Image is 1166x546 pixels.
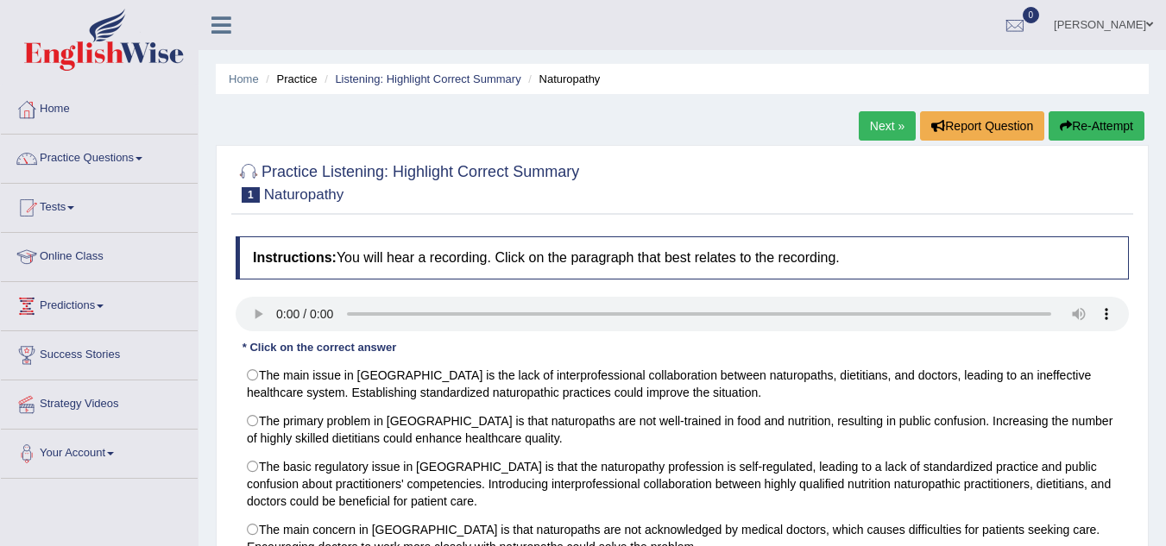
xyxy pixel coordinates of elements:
[1,331,198,374] a: Success Stories
[262,71,317,87] li: Practice
[1049,111,1144,141] button: Re-Attempt
[229,72,259,85] a: Home
[1,184,198,227] a: Tests
[264,186,344,203] small: Naturopathy
[1,233,198,276] a: Online Class
[1,135,198,178] a: Practice Questions
[920,111,1044,141] button: Report Question
[242,187,260,203] span: 1
[524,71,600,87] li: Naturopathy
[1023,7,1040,23] span: 0
[1,430,198,473] a: Your Account
[1,282,198,325] a: Predictions
[236,361,1129,407] label: The main issue in [GEOGRAPHIC_DATA] is the lack of interprofessional collaboration between naturo...
[236,452,1129,516] label: The basic regulatory issue in [GEOGRAPHIC_DATA] is that the naturopathy profession is self-regula...
[253,250,337,265] b: Instructions:
[859,111,916,141] a: Next »
[1,85,198,129] a: Home
[335,72,520,85] a: Listening: Highlight Correct Summary
[236,406,1129,453] label: The primary problem in [GEOGRAPHIC_DATA] is that naturopaths are not well-trained in food and nut...
[236,236,1129,279] h4: You will hear a recording. Click on the paragraph that best relates to the recording.
[1,380,198,424] a: Strategy Videos
[236,160,579,203] h2: Practice Listening: Highlight Correct Summary
[236,340,403,356] div: * Click on the correct answer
